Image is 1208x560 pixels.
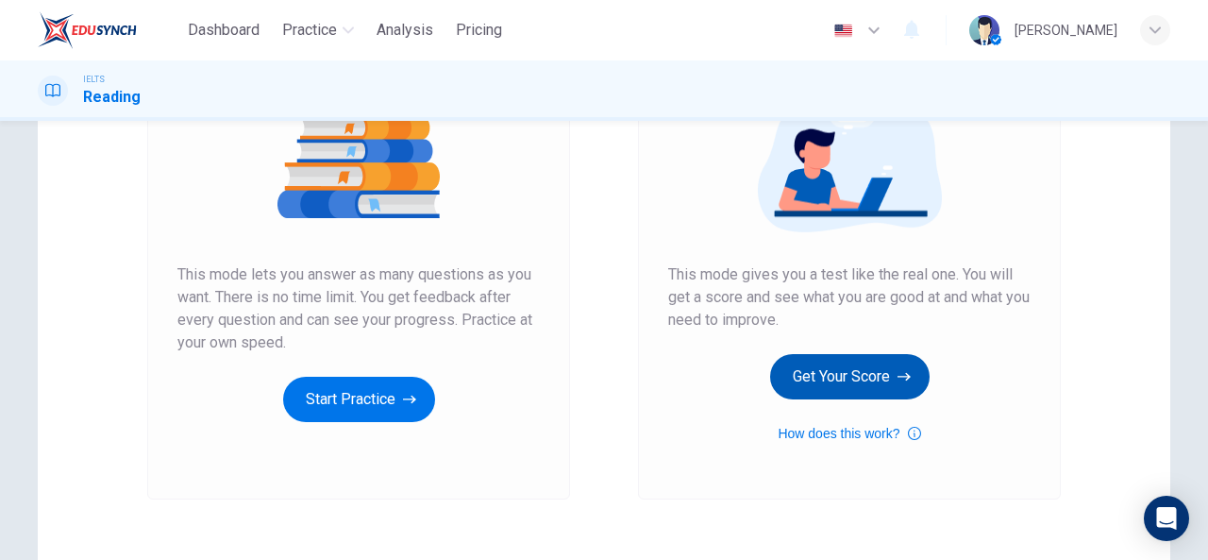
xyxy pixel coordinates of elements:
h1: Reading [83,86,141,109]
span: Practice [282,19,337,42]
span: Analysis [377,19,433,42]
button: How does this work? [778,422,920,445]
div: [PERSON_NAME] [1015,19,1117,42]
button: Start Practice [283,377,435,422]
span: IELTS [83,73,105,86]
a: EduSynch logo [38,11,180,49]
img: EduSynch logo [38,11,137,49]
span: This mode lets you answer as many questions as you want. There is no time limit. You get feedback... [177,263,540,354]
span: Pricing [456,19,502,42]
button: Get Your Score [770,354,930,399]
img: en [831,24,855,38]
div: Open Intercom Messenger [1144,496,1189,541]
span: This mode gives you a test like the real one. You will get a score and see what you are good at a... [668,263,1031,331]
button: Practice [275,13,361,47]
img: Profile picture [969,15,999,45]
span: Dashboard [188,19,260,42]
button: Dashboard [180,13,267,47]
button: Analysis [369,13,441,47]
button: Pricing [448,13,510,47]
